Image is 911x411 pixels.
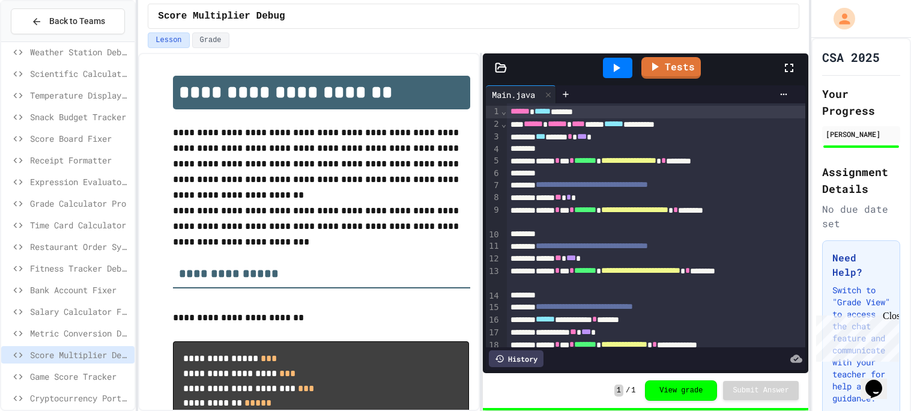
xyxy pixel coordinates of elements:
[30,154,130,166] span: Receipt Formatter
[30,89,130,102] span: Temperature Display Fix
[486,192,501,204] div: 8
[30,197,130,210] span: Grade Calculator Pro
[5,5,83,76] div: Chat with us now!Close
[641,57,701,79] a: Tests
[832,284,890,404] p: Switch to "Grade View" to access the chat feature and communicate with your teacher for help and ...
[645,380,717,401] button: View grade
[501,119,507,129] span: Fold line
[30,305,130,318] span: Salary Calculator Fixer
[30,67,130,80] span: Scientific Calculator
[30,392,130,404] span: Cryptocurrency Portfolio Debugger
[486,118,501,131] div: 2
[811,311,899,362] iframe: chat widget
[30,262,130,275] span: Fitness Tracker Debugger
[49,15,105,28] span: Back to Teams
[821,5,858,32] div: My Account
[861,363,899,399] iframe: chat widget
[486,314,501,327] div: 16
[822,49,880,65] h1: CSA 2025
[486,144,501,156] div: 4
[489,350,543,367] div: History
[192,32,229,48] button: Grade
[486,155,501,168] div: 5
[733,386,789,395] span: Submit Answer
[723,381,799,400] button: Submit Answer
[486,327,501,339] div: 17
[30,327,130,339] span: Metric Conversion Debugger
[30,46,130,58] span: Weather Station Debugger
[486,290,501,302] div: 14
[486,302,501,314] div: 15
[822,85,900,119] h2: Your Progress
[148,32,189,48] button: Lesson
[826,129,897,139] div: [PERSON_NAME]
[30,175,130,188] span: Expression Evaluator Fix
[30,111,130,123] span: Snack Budget Tracker
[486,180,501,192] div: 7
[30,219,130,231] span: Time Card Calculator
[11,8,125,34] button: Back to Teams
[822,202,900,231] div: No due date set
[486,168,501,180] div: 6
[486,266,501,290] div: 13
[631,386,635,395] span: 1
[30,370,130,383] span: Game Score Tracker
[486,204,501,228] div: 9
[486,85,556,103] div: Main.java
[832,251,890,279] h3: Need Help?
[822,163,900,197] h2: Assignment Details
[30,132,130,145] span: Score Board Fixer
[486,229,501,241] div: 10
[614,385,623,397] span: 1
[486,253,501,266] div: 12
[30,240,130,253] span: Restaurant Order System
[486,131,501,144] div: 3
[501,106,507,116] span: Fold line
[158,9,285,23] span: Score Multiplier Debug
[30,349,130,361] span: Score Multiplier Debug
[486,339,501,352] div: 18
[486,88,541,101] div: Main.java
[486,240,501,253] div: 11
[30,284,130,296] span: Bank Account Fixer
[486,106,501,118] div: 1
[626,386,630,395] span: /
